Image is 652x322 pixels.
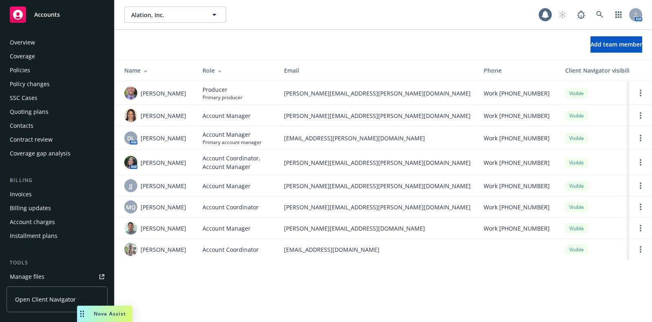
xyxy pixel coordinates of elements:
div: Contract review [10,133,53,146]
div: Visible [565,111,588,121]
a: Contacts [7,119,108,132]
div: Policies [10,64,30,77]
div: Role [203,66,271,75]
div: Tools [7,259,108,267]
span: [PERSON_NAME] [141,245,186,254]
a: Contract review [7,133,108,146]
a: Account charges [7,215,108,229]
a: Open options [636,158,645,167]
img: photo [124,243,137,256]
a: Open options [636,133,645,143]
a: Installment plans [7,229,108,242]
span: [PERSON_NAME][EMAIL_ADDRESS][DOMAIN_NAME] [284,224,471,233]
span: MQ [126,203,136,211]
div: SSC Cases [10,91,37,104]
a: Open options [636,244,645,254]
div: Visible [565,88,588,98]
span: Account Manager [203,224,251,233]
span: Work [PHONE_NUMBER] [484,111,550,120]
a: Start snowing [554,7,570,23]
span: [PERSON_NAME][EMAIL_ADDRESS][PERSON_NAME][DOMAIN_NAME] [284,203,471,211]
span: [PERSON_NAME] [141,134,186,142]
div: Invoices [10,188,32,201]
span: [EMAIL_ADDRESS][PERSON_NAME][DOMAIN_NAME] [284,134,471,142]
div: Visible [565,158,588,168]
span: [PERSON_NAME] [141,224,186,233]
button: Nova Assist [77,306,132,322]
a: Search [592,7,608,23]
div: Overview [10,36,35,49]
button: Add team member [590,36,642,53]
span: [PERSON_NAME] [141,158,186,167]
div: Visible [565,133,588,143]
span: Producer [203,85,242,94]
img: photo [124,222,137,235]
div: Client Navigator visibility [565,66,643,75]
span: [EMAIL_ADDRESS][DOMAIN_NAME] [284,245,471,254]
div: Billing [7,176,108,184]
a: Open options [636,88,645,98]
span: Work [PHONE_NUMBER] [484,134,550,142]
span: Account Manager [203,130,262,139]
div: Phone [484,66,552,75]
a: Invoices [7,188,108,201]
span: Alation, Inc. [131,11,202,19]
span: Account Coordinator [203,203,259,211]
span: Work [PHONE_NUMBER] [484,89,550,98]
img: photo [124,109,137,122]
span: DL [127,134,134,142]
span: [PERSON_NAME] [141,203,186,211]
a: Open options [636,111,645,120]
span: Work [PHONE_NUMBER] [484,203,550,211]
div: Quoting plans [10,105,48,118]
a: Accounts [7,3,108,26]
div: Visible [565,223,588,233]
div: Billing updates [10,202,51,215]
span: Primary producer [203,94,242,101]
a: SSC Cases [7,91,108,104]
a: Policy changes [7,78,108,91]
a: Overview [7,36,108,49]
img: photo [124,87,137,100]
div: Account charges [10,215,55,229]
span: [PERSON_NAME][EMAIL_ADDRESS][PERSON_NAME][DOMAIN_NAME] [284,111,471,120]
span: Work [PHONE_NUMBER] [484,224,550,233]
a: Open options [636,181,645,191]
span: [PERSON_NAME] [141,111,186,120]
div: Installment plans [10,229,57,242]
span: Accounts [34,11,60,18]
div: Contacts [10,119,33,132]
span: [PERSON_NAME][EMAIL_ADDRESS][PERSON_NAME][DOMAIN_NAME] [284,89,471,98]
div: Coverage [10,50,35,63]
a: Coverage gap analysis [7,147,108,160]
span: [PERSON_NAME][EMAIL_ADDRESS][PERSON_NAME][DOMAIN_NAME] [284,158,471,167]
img: photo [124,156,137,169]
span: Open Client Navigator [15,295,76,304]
button: Alation, Inc. [124,7,226,23]
span: [PERSON_NAME] [141,182,186,190]
span: Work [PHONE_NUMBER] [484,158,550,167]
span: Account Manager [203,182,251,190]
div: Visible [565,202,588,212]
span: Nova Assist [94,310,126,317]
div: Drag to move [77,306,87,322]
div: Visible [565,181,588,191]
a: Report a Bug [573,7,589,23]
div: Coverage gap analysis [10,147,70,160]
a: Policies [7,64,108,77]
span: [PERSON_NAME][EMAIL_ADDRESS][PERSON_NAME][DOMAIN_NAME] [284,182,471,190]
a: Coverage [7,50,108,63]
div: Name [124,66,189,75]
span: Account Coordinator, Account Manager [203,154,271,171]
span: Work [PHONE_NUMBER] [484,182,550,190]
a: Open options [636,202,645,212]
div: Visible [565,244,588,255]
a: Manage files [7,270,108,283]
div: Email [284,66,471,75]
span: [PERSON_NAME] [141,89,186,98]
a: Open options [636,223,645,233]
span: Add team member [590,40,642,48]
span: Primary account manager [203,139,262,146]
a: Switch app [610,7,627,23]
span: Account Manager [203,111,251,120]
